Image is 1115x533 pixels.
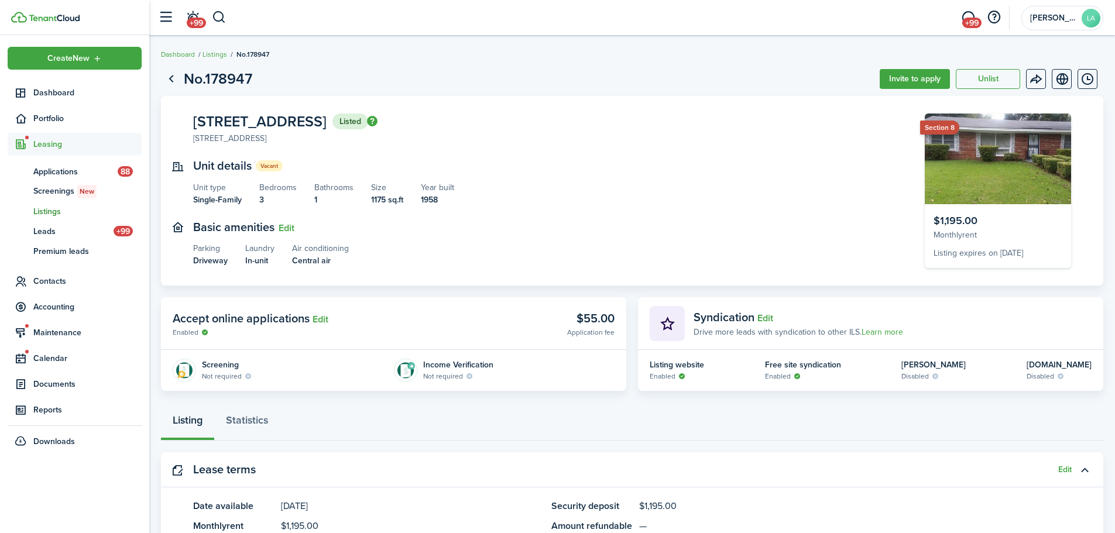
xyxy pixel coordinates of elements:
button: Edit [279,223,294,233]
a: Listings [203,49,227,60]
button: Edit [1058,465,1072,474]
span: [STREET_ADDRESS] [193,114,327,129]
listing-view-item-title: Year built [421,181,454,194]
span: Accounting [33,301,142,313]
a: Leads+99 [8,221,142,241]
a: Learn more [862,326,903,338]
listing-view-item-title: Parking [193,242,228,255]
img: Tenant screening [173,359,196,382]
span: +99 [187,18,206,28]
avatar-text: LA [1082,9,1100,27]
button: Search [212,8,227,27]
listing-view-item-indicator: Enabled [650,371,704,381]
button: Open menu [8,47,142,70]
a: Messaging [957,3,979,33]
listing-view-item-indicator: Application fee [567,327,615,338]
panel-main-title: Lease terms [193,463,256,476]
button: Open menu [1026,69,1046,89]
span: No.178947 [236,49,269,60]
div: $1,195.00 [934,213,1062,229]
a: Statistics [214,405,280,441]
listing-view-item-indicator: Disabled [1027,371,1092,381]
listing-view-item-indicator: Disabled [901,371,966,381]
panel-main-title: Security deposit [551,499,633,513]
button: Invite to apply [880,69,950,89]
status: Listed [332,114,368,130]
listing-view-item-description: 1958 [421,194,454,206]
span: +99 [962,18,982,28]
listing-view-item-description: 3 [259,194,297,206]
span: Screenings [33,185,142,198]
panel-main-description: $1,195.00 [281,519,540,533]
listing-view-item-indicator: Enabled [173,327,328,338]
div: Free site syndication [765,359,841,371]
span: Calendar [33,352,142,364]
button: Open resource center [984,8,1004,27]
button: Edit [313,314,328,325]
span: Documents [33,378,142,390]
img: Income Verification [394,359,417,382]
listing-view-item-indicator: Not required [202,371,252,381]
h1: No.178947 [184,68,252,90]
span: Leasing [33,138,142,150]
text-item: Unit details [193,159,252,173]
button: Edit [757,313,773,324]
panel-main-description: [DATE] [281,499,540,513]
div: Drive more leads with syndication to other ILS. [694,326,903,338]
button: Open sidebar [155,6,177,29]
ribbon: Section 8 [920,121,959,135]
listing-view-item-description: 1175 sq.ft [371,194,403,206]
div: [DOMAIN_NAME] [1027,359,1092,371]
span: Create New [47,54,90,63]
listing-view-item-indicator: Enabled [765,371,841,381]
img: TenantCloud [29,15,80,22]
listing-view-item-indicator: Not required [423,371,493,381]
a: Notifications [181,3,204,33]
span: 88 [118,166,133,177]
span: Contacts [33,275,142,287]
panel-main-description: $1,195.00 [639,499,1071,513]
panel-main-title: Date available [193,499,275,513]
div: [PERSON_NAME] [901,359,966,371]
span: Accept online applications [173,310,310,327]
div: Monthly rent [934,229,1062,241]
span: +99 [114,226,133,236]
div: Income Verification [423,359,493,371]
a: Premium leads [8,241,142,261]
div: $55.00 [567,310,615,327]
div: Listing website [650,359,704,371]
status: Vacant [256,160,283,171]
listing-view-item-description: Single-Family [193,194,242,206]
listing-view-item-title: Air conditioning [292,242,349,255]
panel-main-title: Amount refundable [551,519,633,533]
a: Listings [8,201,142,221]
span: Listings [33,205,142,218]
listing-view-item-title: Bedrooms [259,181,297,194]
span: Syndication [694,308,754,326]
button: Toggle accordion [1075,460,1095,480]
span: Premium leads [33,245,142,257]
panel-main-description: — [639,519,1071,533]
div: [STREET_ADDRESS] [193,132,266,145]
span: Applications [33,166,118,178]
listing-view-item-title: Unit type [193,181,242,194]
listing-view-item-description: In-unit [245,255,275,267]
a: ScreeningsNew [8,181,142,201]
a: Dashboard [161,49,195,60]
span: New [80,186,94,197]
button: Unlist [956,69,1020,89]
span: Leigh Anne [1030,14,1077,22]
a: Go back [161,69,181,89]
span: Reports [33,404,142,416]
text-item: Basic amenities [193,221,275,234]
div: Listing expires on [DATE] [934,247,1062,259]
img: Listing avatar [925,114,1071,204]
listing-view-item-title: Bathrooms [314,181,354,194]
div: Screening [202,359,252,371]
span: Portfolio [33,112,142,125]
img: TenantCloud [11,12,27,23]
listing-view-item-description: Driveway [193,255,228,267]
button: Timeline [1078,69,1097,89]
span: Leads [33,225,114,238]
a: Dashboard [8,81,142,104]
